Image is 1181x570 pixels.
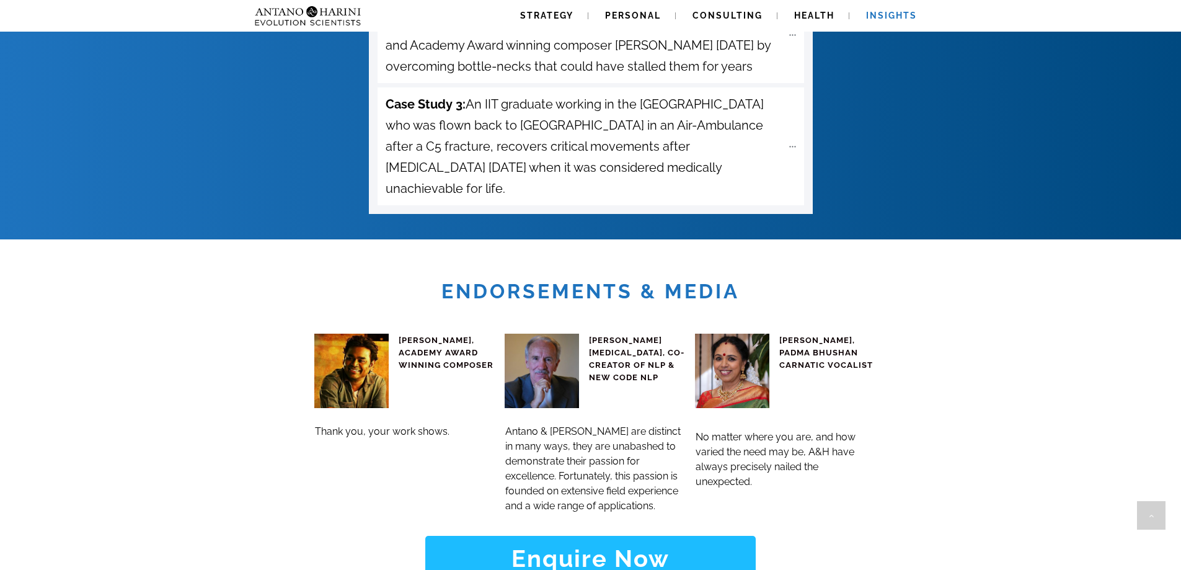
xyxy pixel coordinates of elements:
img: John-grinder-big-square-300x300 [505,334,579,408]
span: Strategy [520,11,573,20]
span: [PERSON_NAME][MEDICAL_DATA], CO-CREATOR OF NLP & NEW CODE NLP [589,336,684,382]
h4: [PERSON_NAME], PADMA BHUSHAN CARNATIC VOCALIST [779,334,875,372]
span: Insights [866,11,917,20]
span: No matter where you are, and how varied the need may be, A&H have always precisely nailed the une... [696,431,856,488]
span: [PERSON_NAME], ACADEMY AWARD WINNING COMPOSER [399,336,493,370]
span: Consulting [692,11,763,20]
img: Sudha Ragunathan [695,334,769,408]
span: Thank you, your work shows. [315,425,449,437]
img: ar rahman [314,334,389,408]
span: An IIT graduate working in the [GEOGRAPHIC_DATA] who was flown back to [GEOGRAPHIC_DATA] in an Ai... [386,94,782,199]
span: Antano & [PERSON_NAME] are distinct in many ways, they are unabashed to demonstrate their passion... [505,425,681,512]
span: Personal [605,11,661,20]
span: Health [794,11,834,20]
h1: Endorsements & Media [2,278,1179,305]
strong: Case Study 3: [386,97,466,112]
